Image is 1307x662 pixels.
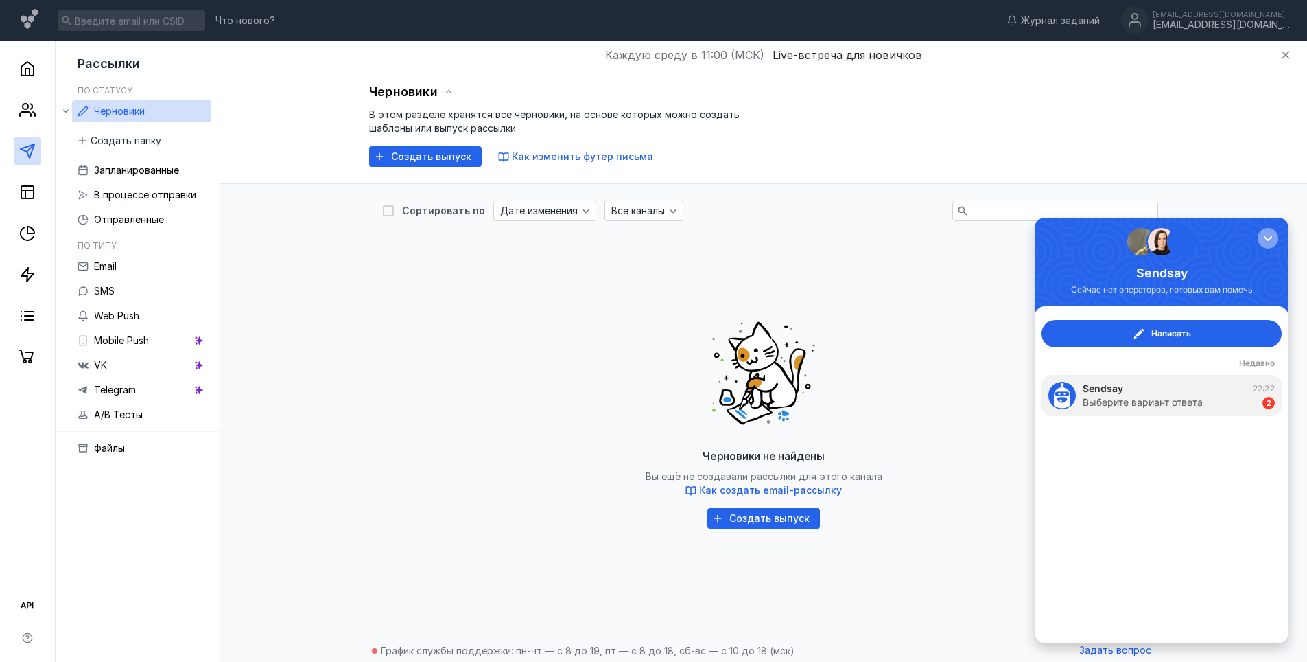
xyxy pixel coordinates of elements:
button: Live-встреча для новичков [773,47,922,63]
a: Telegram [72,379,211,401]
span: Черновики [369,84,438,99]
div: 2 [228,179,240,192]
a: Web Push [72,305,211,327]
a: Журнал заданий [1000,14,1107,27]
span: Email [94,260,117,272]
div: Выберите вариант ответа [48,178,168,192]
input: Введите email или CSID [58,10,205,31]
div: 22:32 [211,164,240,178]
div: Сортировать по [402,206,485,216]
a: Отправленные [72,209,211,231]
span: A/B Тесты [94,409,143,420]
a: В процессе отправки [72,184,211,206]
div: [EMAIL_ADDRESS][DOMAIN_NAME] [1153,10,1290,19]
span: Задать вопрос [1079,645,1151,657]
span: Создать выпуск [729,513,810,525]
span: Рассылки [78,56,140,71]
div: Sendsay [36,48,218,62]
span: Live-встреча для новичков [773,48,922,62]
span: Как изменить футер письма [512,150,653,162]
span: Каждую среду в 11:00 (МСК) [605,47,764,63]
div: Sendsay [48,164,89,178]
span: Вы ещё не создавали рассылки для этого канала [646,470,882,497]
button: Как создать email-рассылку [685,483,842,497]
h5: По типу [78,240,117,251]
a: Что нового? [209,16,282,25]
span: График службы поддержки: пн-чт — с 8 до 19, пт — с 8 до 18, сб-вс — с 10 до 18 (мск) [381,645,794,657]
span: Telegram [94,384,136,396]
a: Email [72,255,211,277]
button: Создать выпуск [707,508,820,529]
a: Файлы [72,437,211,459]
span: Все каналы [611,205,665,217]
span: SMS [94,285,115,297]
a: VK [72,354,211,376]
button: Дате изменения [493,201,596,221]
span: Черновики не найдены [703,449,825,463]
span: Создать выпуск [391,151,471,163]
button: Задать вопрос [1072,641,1158,661]
span: Дате изменения [500,205,578,217]
span: Черновики [94,105,145,117]
span: Web Push [94,310,139,321]
button: Все каналы [604,201,683,221]
span: Как создать email-рассылку [699,484,842,496]
span: Журнал заданий [1021,14,1100,27]
span: В этом разделе хранятся все черновики, на основе которых можно создать шаблоны или выпуск рассылки [369,109,740,134]
span: Что нового? [215,16,275,25]
span: Отправленные [94,214,164,225]
button: Написать [7,102,247,130]
button: Как изменить футер письма [498,150,653,163]
a: Mobile Push [72,330,211,352]
button: Создать папку [72,130,168,151]
span: Запланированные [94,164,179,176]
a: Запланированные [72,159,211,181]
h5: По статусу [78,85,132,95]
div: Недавно [201,140,247,150]
span: VK [94,359,107,371]
span: Mobile Push [94,334,149,346]
span: Файлы [94,442,125,454]
div: Сейчас нет операторов, готовых вам помочь [36,66,218,78]
button: Создать выпуск [369,146,482,167]
span: В процессе отправки [94,189,196,201]
a: SMS [72,280,211,302]
a: A/B Тесты [72,404,211,426]
div: [EMAIL_ADDRESS][DOMAIN_NAME] [1153,19,1290,31]
span: Создать папку [91,135,161,147]
a: Черновики [72,100,211,122]
span: Написать [117,109,156,123]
